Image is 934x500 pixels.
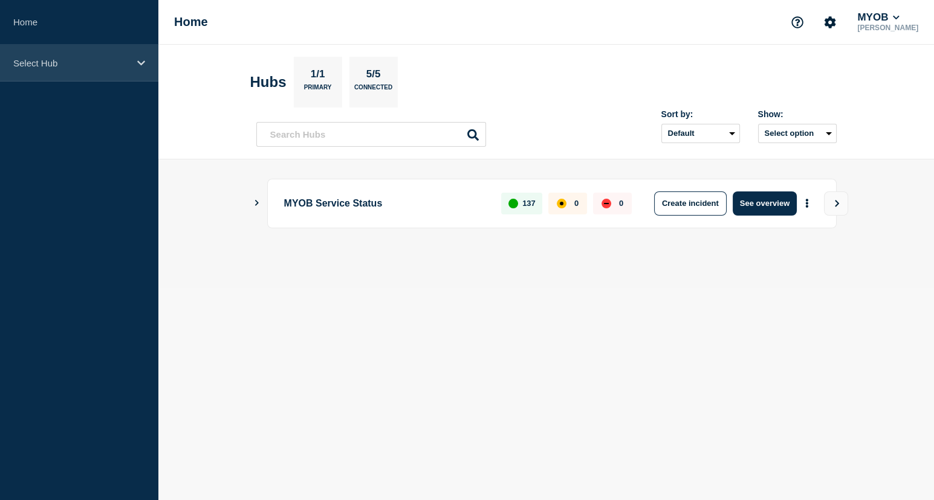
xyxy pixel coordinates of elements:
p: 1/1 [306,68,329,84]
p: Connected [354,84,392,97]
div: Sort by: [661,109,740,119]
h1: Home [174,15,208,29]
h2: Hubs [250,74,287,91]
button: Show Connected Hubs [254,199,260,208]
p: 0 [619,199,623,208]
button: Select option [758,124,837,143]
p: [PERSON_NAME] [855,24,921,32]
button: MYOB [855,11,902,24]
p: 5/5 [362,68,385,84]
select: Sort by [661,124,740,143]
p: Select Hub [13,58,129,68]
p: Primary [304,84,332,97]
div: Show: [758,109,837,119]
button: More actions [799,192,815,214]
button: See overview [733,191,797,216]
button: Support [785,10,810,35]
div: down [602,199,611,208]
div: up [508,199,518,208]
button: View [824,191,848,216]
button: Create incident [654,191,727,216]
p: 137 [522,199,536,208]
input: Search Hubs [256,122,486,147]
button: Account settings [817,10,843,35]
div: affected [557,199,566,208]
p: 0 [574,199,579,208]
p: MYOB Service Status [284,191,488,216]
